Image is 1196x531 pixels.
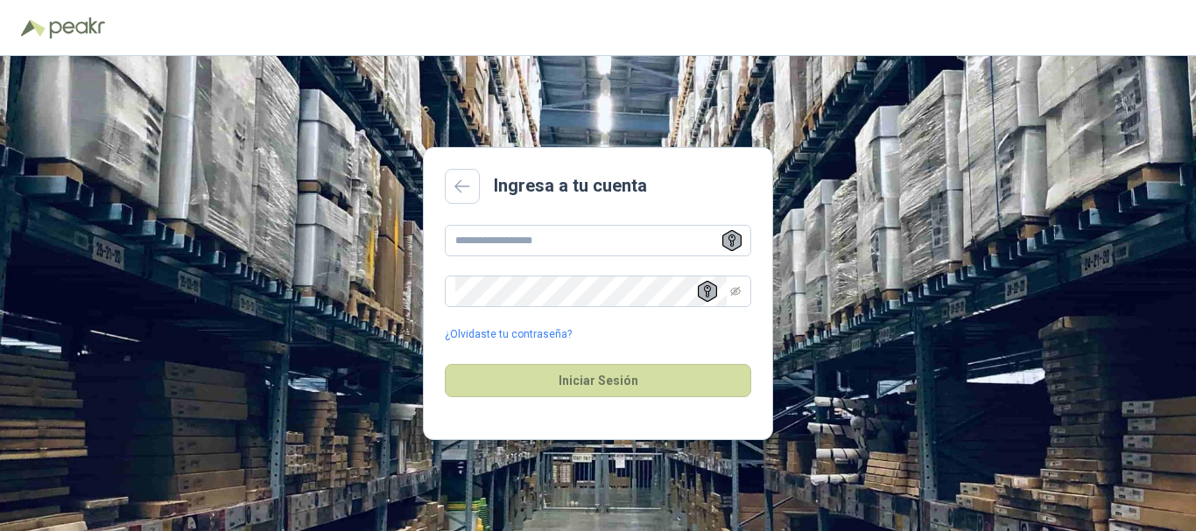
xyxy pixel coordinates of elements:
img: Logo [21,19,46,37]
h2: Ingresa a tu cuenta [494,172,647,199]
a: ¿Olvidaste tu contraseña? [445,326,572,343]
span: eye-invisible [730,286,741,297]
button: Iniciar Sesión [445,364,751,397]
img: Peakr [49,17,105,38]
